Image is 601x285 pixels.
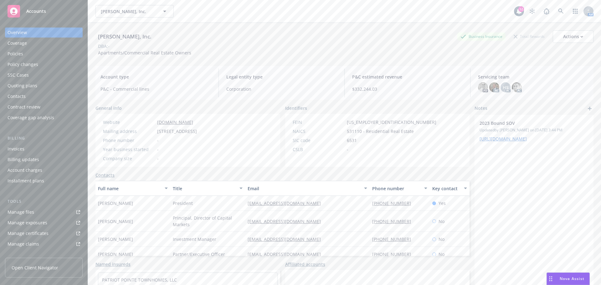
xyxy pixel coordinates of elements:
[248,185,360,192] div: Email
[103,119,155,125] div: Website
[12,264,58,271] span: Open Client Navigator
[173,185,236,192] div: Title
[95,261,131,267] a: Named insureds
[347,146,348,153] span: -
[5,3,83,20] a: Accounts
[586,105,593,112] a: add
[5,228,83,238] a: Manage certificates
[5,250,83,260] a: Manage BORs
[563,31,583,43] div: Actions
[98,50,191,56] span: Apartments/Commercial Real Estate Owners
[480,120,572,126] span: 2023 Bound SOV
[103,137,155,144] div: Phone number
[439,251,444,257] span: No
[352,86,463,92] span: $332,244.03
[157,146,159,153] span: -
[5,239,83,249] a: Manage claims
[8,59,38,69] div: Policy changes
[95,181,170,196] button: Full name
[8,176,44,186] div: Installment plans
[226,74,337,80] span: Legal entity type
[173,200,193,206] span: President
[5,113,83,123] a: Coverage gap analysis
[5,38,83,48] a: Coverage
[5,49,83,59] a: Policies
[170,181,245,196] button: Title
[98,218,133,225] span: [PERSON_NAME]
[5,135,83,141] div: Billing
[248,200,326,206] a: [EMAIL_ADDRESS][DOMAIN_NAME]
[245,181,370,196] button: Email
[489,82,499,92] img: photo
[430,181,470,196] button: Key contact
[103,128,155,135] div: Mailing address
[98,185,161,192] div: Full name
[95,5,174,18] button: [PERSON_NAME], Inc.
[5,155,83,165] a: Billing updates
[569,5,582,18] a: Switch app
[439,218,444,225] span: No
[8,218,47,228] div: Manage exposures
[100,74,211,80] span: Account type
[372,185,420,192] div: Phone number
[5,28,83,38] a: Overview
[526,5,538,18] a: Stop snowing
[293,137,344,144] div: SIC code
[5,144,83,154] a: Invoices
[475,115,593,147] div: 2023 Bound SOVUpdatedby [PERSON_NAME] on [DATE] 3:44 PM[URL][DOMAIN_NAME]
[5,198,83,205] div: Tools
[372,236,416,242] a: [PHONE_NUMBER]
[95,33,154,41] div: [PERSON_NAME], Inc.
[511,33,548,40] div: Total Rewards
[553,30,593,43] button: Actions
[103,155,155,162] div: Company size
[8,38,27,48] div: Coverage
[480,127,588,133] span: Updated by [PERSON_NAME] on [DATE] 3:44 PM
[26,9,46,14] span: Accounts
[5,102,83,112] a: Contract review
[439,200,446,206] span: Yes
[5,218,83,228] a: Manage exposures
[95,172,115,178] a: Contacts
[439,236,444,242] span: No
[8,165,42,175] div: Account charges
[8,91,26,101] div: Contacts
[293,119,344,125] div: FEIN
[95,105,122,111] span: General info
[518,6,524,12] div: 12
[98,200,133,206] span: [PERSON_NAME]
[100,86,211,92] span: P&C - Commercial lines
[285,261,325,267] a: Affiliated accounts
[503,84,509,91] span: HS
[157,155,159,162] span: -
[248,236,326,242] a: [EMAIL_ADDRESS][DOMAIN_NAME]
[372,200,416,206] a: [PHONE_NUMBER]
[547,272,590,285] button: Nova Assist
[293,128,344,135] div: NAICS
[8,207,34,217] div: Manage files
[512,82,522,92] img: photo
[352,74,463,80] span: P&C estimated revenue
[8,70,29,80] div: SSC Cases
[347,137,357,144] span: 6531
[372,251,416,257] a: [PHONE_NUMBER]
[8,228,49,238] div: Manage certificates
[5,91,83,101] a: Contacts
[5,59,83,69] a: Policy changes
[101,8,155,15] span: [PERSON_NAME], Inc.
[475,105,487,112] span: Notes
[293,146,344,153] div: CSLB
[248,251,326,257] a: [EMAIL_ADDRESS][DOMAIN_NAME]
[8,49,23,59] div: Policies
[173,236,216,242] span: Investment Manager
[98,43,110,49] div: DBA: -
[540,5,553,18] a: Report a Bug
[102,277,177,283] a: PATRIOT POINTE TOWNHOMES, LLC
[8,250,37,260] div: Manage BORs
[5,165,83,175] a: Account charges
[480,136,527,142] a: [URL][DOMAIN_NAME]
[5,207,83,217] a: Manage files
[8,81,37,91] div: Quoting plans
[457,33,506,40] div: Business Insurance
[372,218,416,224] a: [PHONE_NUMBER]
